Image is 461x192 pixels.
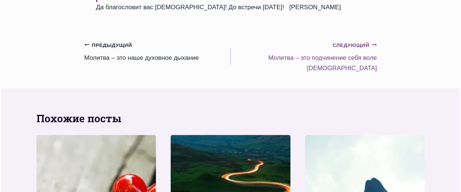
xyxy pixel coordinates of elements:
[231,40,377,73] a: СледующийМолитва – это подчинение себя воле [DEMOGRAPHIC_DATA]
[84,40,231,63] a: ПредыдущийМолитва – это наше духовное дыхание
[84,41,132,49] small: Предыдущий
[36,111,425,126] h2: Похожие посты
[84,40,377,73] nav: Записи
[332,41,377,49] small: Следующий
